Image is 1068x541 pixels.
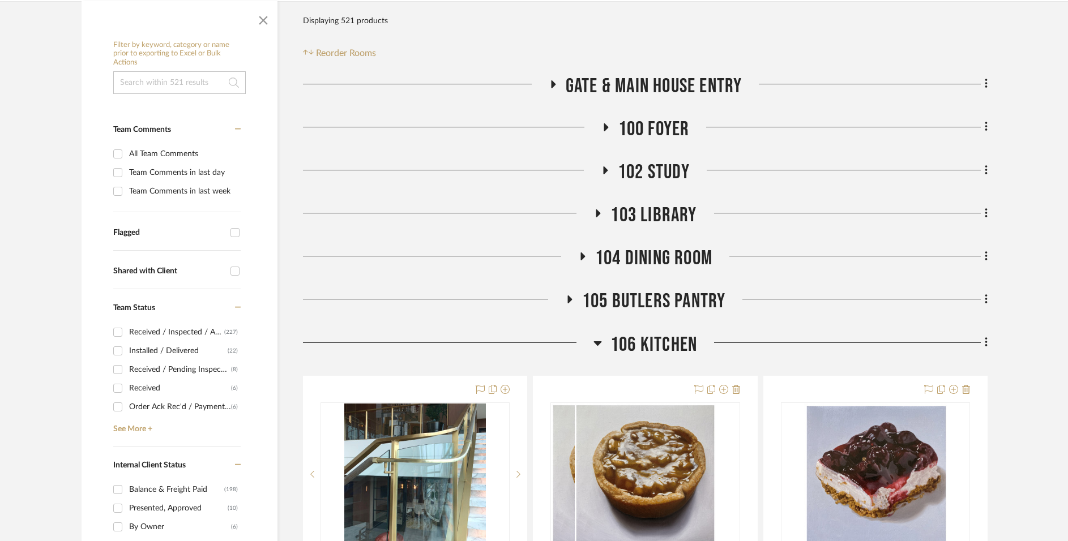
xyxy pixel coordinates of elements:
div: Order Ack Rec'd / Payment Pending / Approval Signed [129,398,231,416]
div: (198) [224,480,238,499]
div: (227) [224,323,238,341]
div: (10) [228,499,238,517]
span: Gate & Main House Entry [566,74,742,98]
div: Received / Pending Inspection [129,360,231,379]
input: Search within 521 results [113,71,246,94]
div: Presented, Approved [129,499,228,517]
span: 105 BUTLERS PANTRY [582,289,726,314]
span: Team Status [113,304,155,312]
span: 104 Dining Room [595,246,712,270]
div: (6) [231,379,238,397]
h6: Filter by keyword, category or name prior to exporting to Excel or Bulk Actions [113,41,246,67]
div: Received [129,379,231,397]
a: See More + [110,416,241,434]
span: Team Comments [113,126,171,134]
div: Received / Inspected / Approved [129,323,224,341]
span: 106 Kitchen [610,333,697,357]
div: Displaying 521 products [303,10,388,32]
div: (8) [231,360,238,379]
span: Reorder Rooms [316,46,376,60]
span: 103 Library [610,203,697,227]
div: Team Comments in last week [129,182,238,200]
div: (6) [231,398,238,416]
div: Team Comments in last day [129,164,238,182]
span: 100 Foyer [618,117,690,141]
div: By Owner [129,518,231,536]
span: 102 Study [618,160,690,184]
button: Reorder Rooms [303,46,376,60]
button: Close [252,7,275,29]
span: Internal Client Status [113,461,186,469]
div: (6) [231,518,238,536]
div: Installed / Delivered [129,342,228,360]
div: All Team Comments [129,145,238,163]
div: Shared with Client [113,267,225,276]
div: (22) [228,342,238,360]
div: Flagged [113,228,225,238]
div: Balance & Freight Paid [129,480,224,499]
